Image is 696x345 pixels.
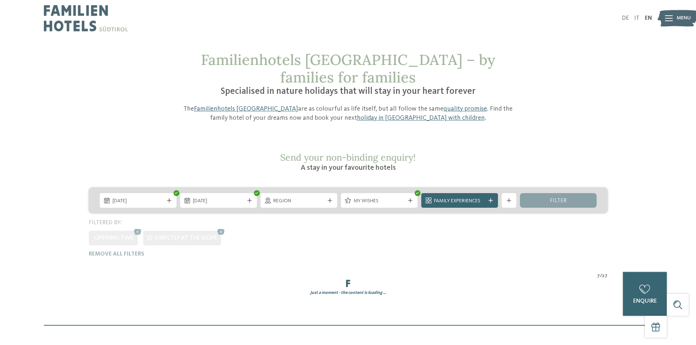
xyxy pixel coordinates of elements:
[113,198,164,205] span: [DATE]
[193,198,244,205] span: [DATE]
[273,198,324,205] span: Region
[280,152,416,163] span: Send your non-binding enquiry!
[634,15,639,21] a: IT
[677,15,691,22] span: Menu
[434,198,485,205] span: Family Experiences
[83,290,613,296] div: Just a moment - the content is loading …
[194,106,298,112] a: Familienhotels [GEOGRAPHIC_DATA]
[597,272,600,280] span: 7
[602,272,608,280] span: 27
[175,104,522,123] p: The are as colourful as life itself, but all follow the same . Find the family hotel of your drea...
[600,272,602,280] span: /
[201,50,495,87] span: Familienhotels [GEOGRAPHIC_DATA] – by families for families
[301,164,396,172] span: A stay in your favourite hotels
[357,115,485,121] a: holiday in [GEOGRAPHIC_DATA] with children
[354,198,405,205] span: My wishes
[633,298,657,304] span: enquire
[221,87,476,96] span: Specialised in nature holidays that will stay in your heart forever
[622,15,629,21] a: DE
[645,15,652,21] a: EN
[623,272,667,316] a: enquire
[444,106,487,112] a: quality promise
